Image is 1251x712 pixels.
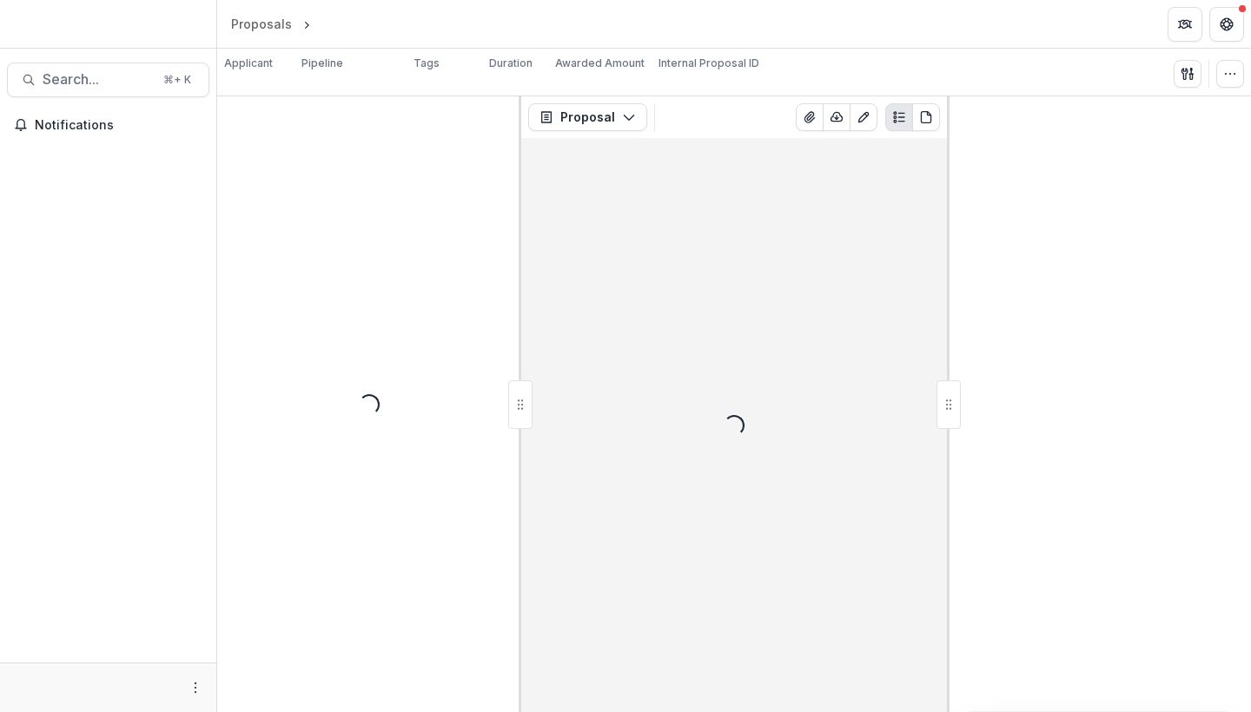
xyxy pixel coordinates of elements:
button: Plaintext view [885,103,913,131]
div: ⌘ + K [160,70,195,89]
p: Awarded Amount [555,56,645,71]
p: Duration [489,56,533,71]
button: Search... [7,63,209,97]
p: Tags [414,56,440,71]
p: Internal Proposal ID [659,56,759,71]
button: Get Help [1209,7,1244,42]
span: Search... [43,71,153,88]
p: Pipeline [301,56,343,71]
button: PDF view [912,103,940,131]
button: Partners [1168,7,1202,42]
a: Proposals [224,11,299,36]
button: Notifications [7,111,209,139]
span: Notifications [35,118,202,133]
nav: breadcrumb [224,11,388,36]
button: Proposal [528,103,647,131]
div: Proposals [231,15,292,33]
p: Applicant [224,56,273,71]
button: View Attached Files [796,103,824,131]
button: More [185,677,206,698]
button: Edit as form [850,103,877,131]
